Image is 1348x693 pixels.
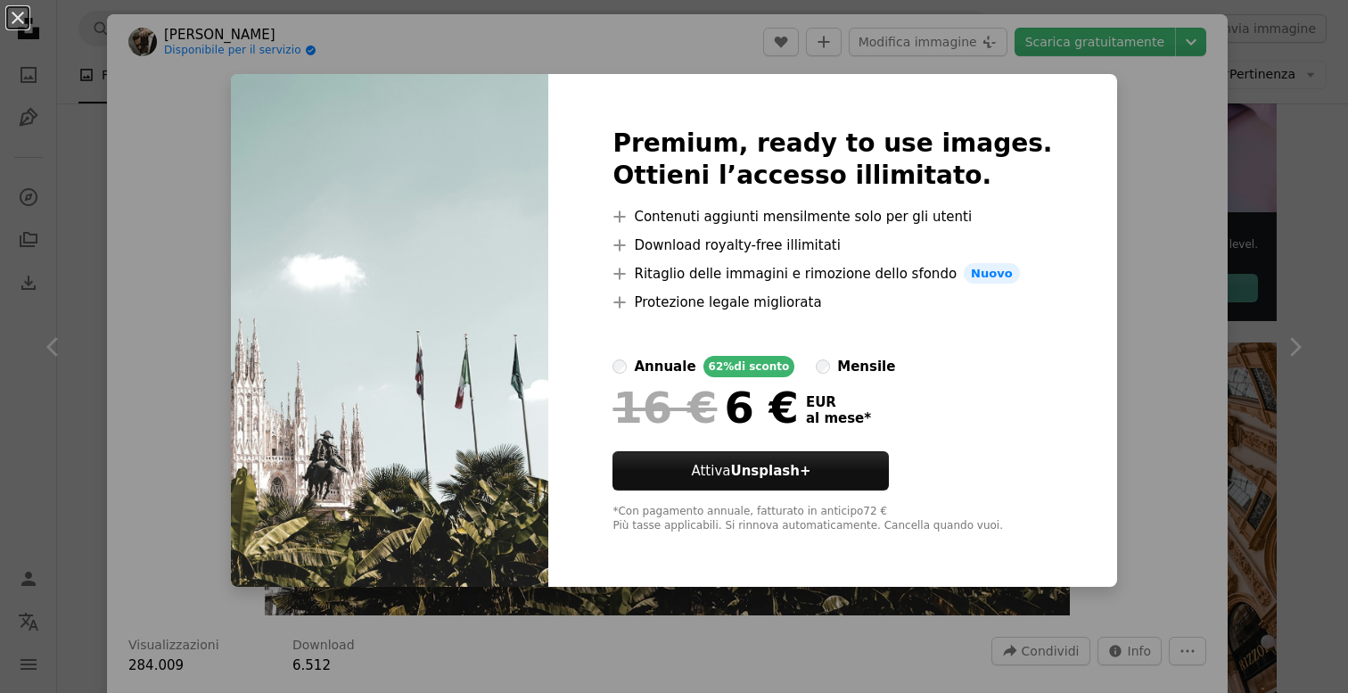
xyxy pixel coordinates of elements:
span: al mese * [806,410,871,426]
h2: Premium, ready to use images. Ottieni l’accesso illimitato. [612,128,1052,192]
input: annuale62%di sconto [612,359,627,374]
div: 6 € [612,384,798,431]
li: Download royalty-free illimitati [612,235,1052,256]
li: Contenuti aggiunti mensilmente solo per gli utenti [612,206,1052,227]
li: Ritaglio delle immagini e rimozione dello sfondo [612,263,1052,285]
div: 62% di sconto [703,356,795,377]
span: Nuovo [964,263,1019,285]
img: photo-1630582750965-0ad2435b8c75 [231,74,548,588]
strong: Unsplash+ [730,463,810,479]
div: *Con pagamento annuale, fatturato in anticipo 72 € Più tasse applicabili. Si rinnova automaticame... [612,505,1052,533]
button: AttivaUnsplash+ [612,451,889,491]
input: mensile [816,359,830,374]
span: EUR [806,394,871,410]
div: annuale [634,356,695,377]
li: Protezione legale migliorata [612,292,1052,313]
span: 16 € [612,384,717,431]
div: mensile [837,356,895,377]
